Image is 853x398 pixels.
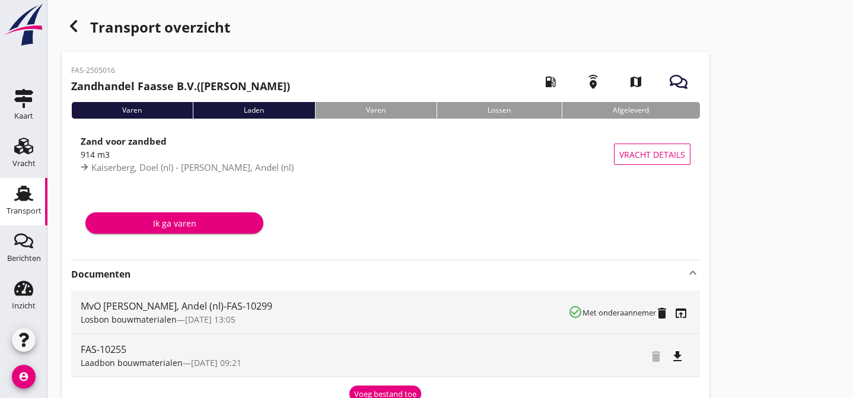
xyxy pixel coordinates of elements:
[670,349,685,364] i: file_download
[655,306,669,320] i: delete
[71,79,197,93] strong: Zandhandel Faasse B.V.
[583,307,656,318] small: Met onderaannemer
[85,212,263,234] button: Ik ga varen
[534,65,567,98] i: local_gas_station
[7,254,41,262] div: Berichten
[95,217,254,230] div: Ik ga varen
[81,313,568,326] div: —
[81,356,569,369] div: —
[62,14,709,43] div: Transport overzicht
[81,299,568,313] div: MvO [PERSON_NAME], Andel (nl)-FAS-10299
[12,160,36,167] div: Vracht
[674,306,688,320] i: open_in_browser
[619,148,685,161] span: Vracht details
[185,314,235,325] span: [DATE] 13:05
[71,65,290,76] p: FAS-2505016
[7,207,42,215] div: Transport
[193,102,315,119] div: Laden
[14,112,33,120] div: Kaart
[315,102,437,119] div: Varen
[91,161,294,173] span: Kaiserberg, Doel (nl) - [PERSON_NAME], Andel (nl)
[81,148,614,161] div: 914 m3
[614,144,690,165] button: Vracht details
[619,65,653,98] i: map
[81,357,183,368] span: Laadbon bouwmaterialen
[437,102,562,119] div: Lossen
[12,302,36,310] div: Inzicht
[577,65,610,98] i: emergency_share
[12,365,36,389] i: account_circle
[81,342,569,356] div: FAS-10255
[81,135,167,147] strong: Zand voor zandbed
[191,357,241,368] span: [DATE] 09:21
[2,3,45,47] img: logo-small.a267ee39.svg
[562,102,700,119] div: Afgeleverd
[686,266,700,280] i: keyboard_arrow_up
[71,268,686,281] strong: Documenten
[71,128,700,180] a: Zand voor zandbed914 m3Kaiserberg, Doel (nl) - [PERSON_NAME], Andel (nl)Vracht details
[568,305,583,319] i: check_circle_outline
[71,78,290,94] h2: ([PERSON_NAME])
[71,102,193,119] div: Varen
[81,314,177,325] span: Losbon bouwmaterialen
